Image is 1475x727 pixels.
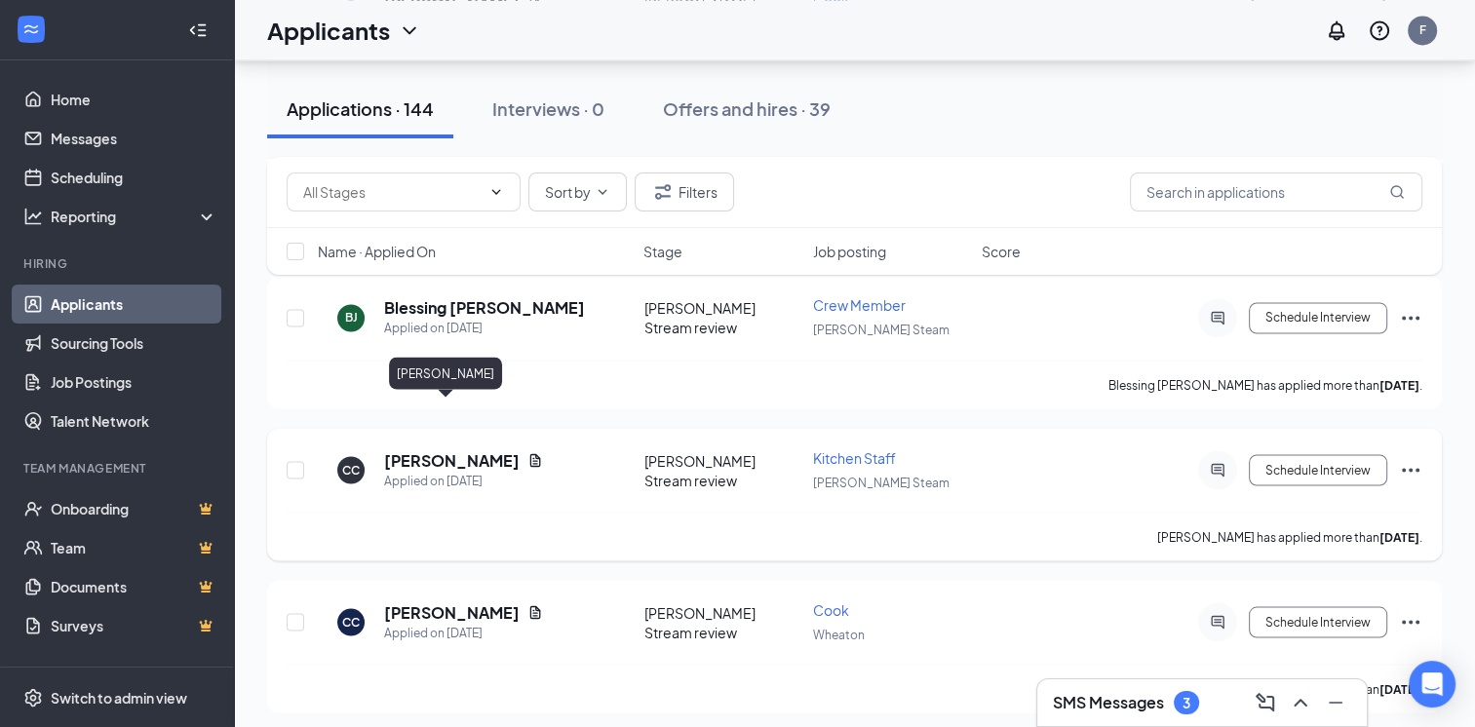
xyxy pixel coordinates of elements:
svg: Notifications [1325,19,1348,42]
svg: WorkstreamLogo [21,19,41,39]
div: Switch to admin view [51,688,187,708]
span: Stage [643,242,682,261]
svg: Document [527,604,543,620]
a: Sourcing Tools [51,324,217,363]
b: [DATE] [1379,377,1419,392]
svg: Settings [23,688,43,708]
div: Hiring [23,255,213,272]
span: Cook [813,600,849,618]
svg: ComposeMessage [1254,691,1277,714]
a: DocumentsCrown [51,567,217,606]
div: Applied on [DATE] [384,319,585,338]
svg: ActiveChat [1206,614,1229,630]
svg: Ellipses [1399,306,1422,329]
button: ChevronUp [1285,687,1316,718]
svg: Minimize [1324,691,1347,714]
span: Job posting [813,242,886,261]
a: OnboardingCrown [51,489,217,528]
div: Applications · 144 [287,96,434,121]
div: Reporting [51,207,218,226]
button: Schedule Interview [1249,454,1387,485]
p: [PERSON_NAME] has applied more than . [1157,528,1422,545]
svg: Ellipses [1399,458,1422,481]
a: Messages [51,119,217,158]
div: [PERSON_NAME] Stream review [644,602,801,641]
span: Sort by [545,185,591,199]
div: CC [342,461,360,478]
svg: ChevronUp [1289,691,1312,714]
span: Name · Applied On [318,242,436,261]
svg: ChevronDown [398,19,421,42]
a: TeamCrown [51,528,217,567]
svg: MagnifyingGlass [1389,184,1405,200]
div: [PERSON_NAME] Stream review [644,298,801,337]
div: Offers and hires · 39 [663,96,831,121]
button: ComposeMessage [1250,687,1281,718]
p: Blessing [PERSON_NAME] has applied more than . [1108,376,1422,393]
b: [DATE] [1379,681,1419,696]
div: F [1419,21,1426,38]
h5: Blessing [PERSON_NAME] [384,297,585,319]
h3: SMS Messages [1053,692,1164,713]
span: Crew Member [813,296,906,314]
svg: Collapse [188,20,208,40]
div: [PERSON_NAME] Stream review [644,450,801,489]
svg: ChevronDown [595,184,610,200]
a: Scheduling [51,158,217,197]
input: Search in applications [1130,172,1422,211]
div: Applied on [DATE] [384,471,543,490]
b: [DATE] [1379,529,1419,544]
a: Job Postings [51,363,217,402]
a: Talent Network [51,402,217,440]
a: Applicants [51,285,217,324]
svg: ChevronDown [488,184,504,200]
div: BJ [345,309,358,325]
span: Wheaton [813,627,865,641]
div: 3 [1183,695,1190,711]
a: SurveysCrown [51,606,217,645]
div: [PERSON_NAME] [389,357,502,389]
span: Score [982,242,1021,261]
span: [PERSON_NAME] Steam [813,323,950,337]
div: Applied on [DATE] [384,623,543,642]
h5: [PERSON_NAME] [384,601,520,623]
button: Schedule Interview [1249,606,1387,637]
input: All Stages [303,181,481,203]
div: Team Management [23,460,213,477]
button: Schedule Interview [1249,302,1387,333]
svg: ActiveChat [1206,462,1229,478]
h1: Applicants [267,14,390,47]
h5: [PERSON_NAME] [384,449,520,471]
div: Interviews · 0 [492,96,604,121]
button: Filter Filters [635,172,734,211]
svg: ActiveChat [1206,310,1229,325]
svg: Filter [651,180,675,204]
a: Home [51,80,217,119]
div: Open Intercom Messenger [1409,661,1456,708]
svg: Document [527,452,543,468]
button: Minimize [1320,687,1351,718]
svg: Ellipses [1399,610,1422,633]
svg: Analysis [23,207,43,226]
svg: QuestionInfo [1368,19,1391,42]
div: CC [342,613,360,630]
button: Sort byChevronDown [528,172,627,211]
span: [PERSON_NAME] Steam [813,475,950,489]
div: Payroll [23,665,213,681]
span: Kitchen Staff [813,448,896,466]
